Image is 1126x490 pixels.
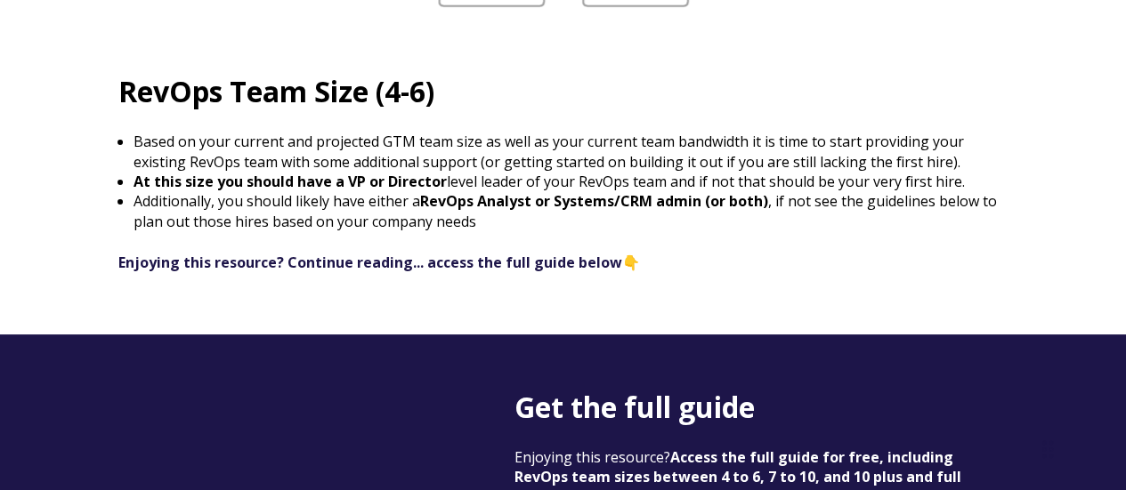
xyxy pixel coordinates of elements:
[134,191,997,230] span: , if not see the guidelines below to plan out those hires based on your company needs
[1037,405,1126,490] iframe: Chat Widget
[1042,422,1053,476] div: Drag
[514,388,755,426] span: Get the full guide
[118,253,640,272] strong: 👇
[447,172,965,191] span: level leader of your RevOps team and if not that should be your very first hire.
[118,72,434,110] strong: RevOps Team Size (4-6)
[134,132,964,171] span: Based on your current and projected GTM team size as well as your current team bandwidth it is ti...
[118,253,622,272] span: Enjoying this resource? Continue reading... access the full guide below
[134,172,447,191] span: At this size you should have a VP or Director
[134,191,420,211] span: Additionally, you should likely have either a
[420,191,768,211] span: RevOps Analyst or Systems/CRM admin (or both)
